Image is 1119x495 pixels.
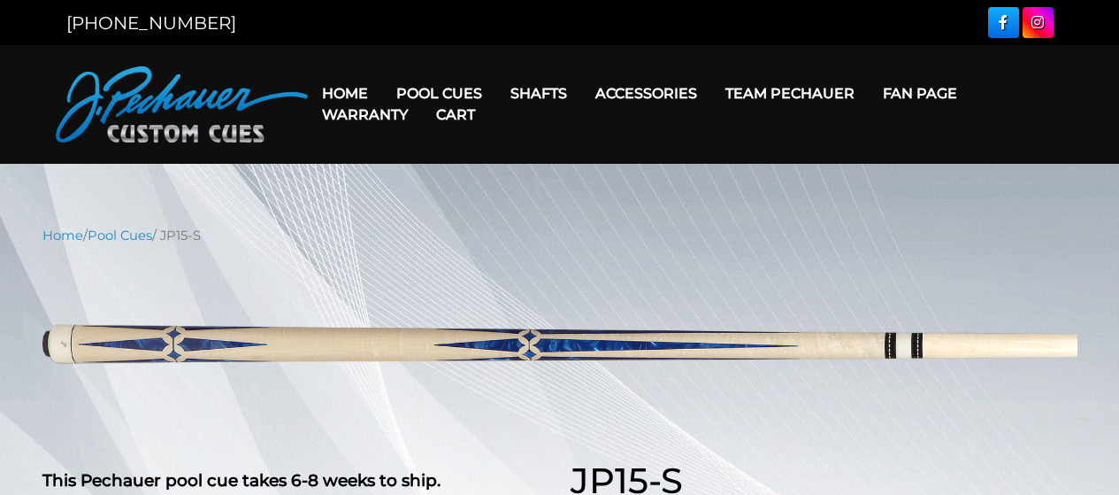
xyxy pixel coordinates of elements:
[42,226,1077,245] nav: Breadcrumb
[382,71,496,116] a: Pool Cues
[42,470,441,491] strong: This Pechauer pool cue takes 6-8 weeks to ship.
[581,71,711,116] a: Accessories
[56,66,308,143] img: Pechauer Custom Cues
[308,71,382,116] a: Home
[496,71,581,116] a: Shafts
[422,92,489,137] a: Cart
[88,228,152,244] a: Pool Cues
[308,92,422,137] a: Warranty
[869,71,971,116] a: Fan Page
[42,228,83,244] a: Home
[66,12,236,34] a: [PHONE_NUMBER]
[711,71,869,116] a: Team Pechauer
